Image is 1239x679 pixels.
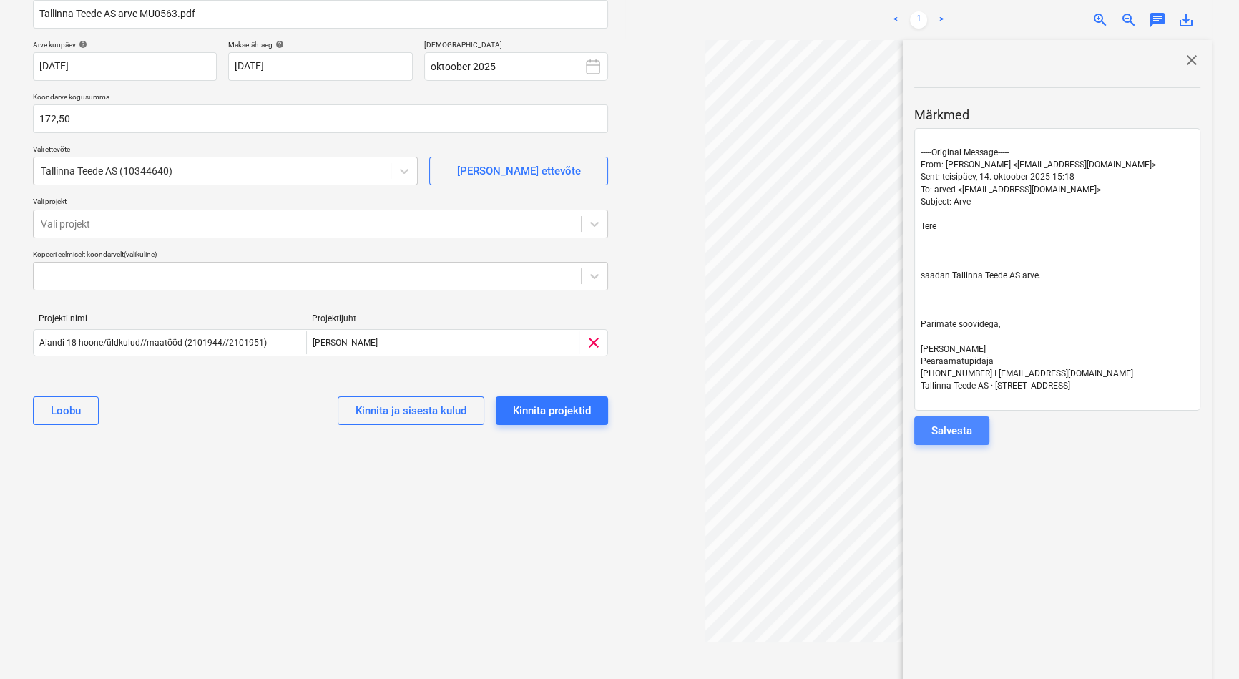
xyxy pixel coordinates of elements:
[914,416,989,445] button: Salvesta
[933,11,950,29] a: Next page
[1177,11,1195,29] span: save_alt
[585,334,602,351] span: clear
[457,162,581,180] div: [PERSON_NAME] ettevõte
[33,40,217,49] div: Arve kuupäev
[1149,11,1166,29] span: chat
[513,401,591,420] div: Kinnita projektid
[33,104,608,133] input: Koondarve kogusumma
[921,160,1156,170] span: From: [PERSON_NAME] <[EMAIL_ADDRESS][DOMAIN_NAME]>
[931,421,972,440] div: Salvesta
[1183,52,1200,69] span: close
[921,356,994,366] span: Pearaamatupidaja
[921,381,1070,391] span: Tallinna Teede AS · [STREET_ADDRESS]
[921,319,1000,329] span: Parimate soovidega,
[338,396,484,425] button: Kinnita ja sisesta kulud
[921,221,936,231] span: Tere
[921,185,1101,195] span: To: arved <[EMAIL_ADDRESS][DOMAIN_NAME]>
[424,40,608,52] p: [DEMOGRAPHIC_DATA]
[1167,610,1239,679] iframe: Chat Widget
[921,172,1074,182] span: Sent: teisipäev, 14. oktoober 2025 15:18
[33,197,608,209] p: Vali projekt
[39,338,267,348] div: Aiandi 18 hoone/üldkulud//maatööd (2101944//2101951)
[429,157,608,185] button: [PERSON_NAME] ettevõte
[921,270,1041,280] span: saadan Tallinna Teede AS arve.
[33,145,418,157] p: Vali ettevõte
[228,52,412,81] input: Tähtaega pole määratud
[356,401,466,420] div: Kinnita ja sisesta kulud
[33,250,608,259] div: Kopeeri eelmiselt koondarvelt (valikuline)
[921,197,971,207] span: Subject: Arve
[306,331,579,354] div: [PERSON_NAME]
[76,40,87,49] span: help
[1120,11,1137,29] span: zoom_out
[910,11,927,29] a: Page 1 is your current page
[312,313,574,323] div: Projektijuht
[496,396,608,425] button: Kinnita projektid
[228,40,412,49] div: Maksetähtaeg
[33,92,608,104] p: Koondarve kogusumma
[921,344,986,354] span: [PERSON_NAME]
[273,40,284,49] span: help
[921,368,1133,378] span: [PHONE_NUMBER] I [EMAIL_ADDRESS][DOMAIN_NAME]
[1092,11,1109,29] span: zoom_in
[39,313,300,323] div: Projekti nimi
[33,396,99,425] button: Loobu
[914,107,1200,124] p: Märkmed
[51,401,81,420] div: Loobu
[887,11,904,29] a: Previous page
[921,147,1009,157] span: -----Original Message-----
[33,52,217,81] input: Arve kuupäeva pole määratud.
[424,52,608,81] button: oktoober 2025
